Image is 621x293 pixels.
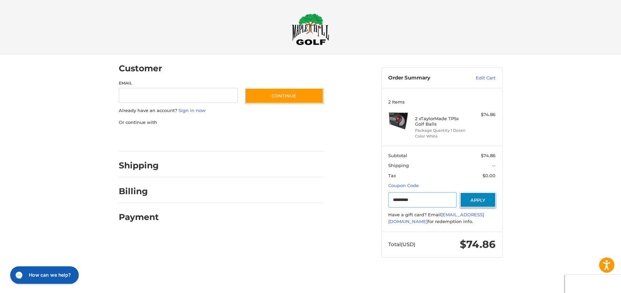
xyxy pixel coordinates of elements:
[483,173,495,178] span: $0.00
[119,80,238,86] label: Email
[292,13,329,45] img: Maple Hill Golf
[116,132,167,145] iframe: PayPal-paypal
[174,132,225,145] iframe: PayPal-paylater
[119,212,159,222] h2: Payment
[388,153,407,158] span: Subtotal
[388,75,461,81] h3: Order Summary
[469,111,495,118] div: $74.86
[7,264,81,286] iframe: Gorgias live chat messenger
[231,132,282,145] iframe: PayPal-venmo
[388,241,415,248] span: Total (USD)
[415,128,467,133] li: Package Quantity 1 Dozen
[388,183,419,188] a: Coupon Code
[388,163,409,168] span: Shipping
[388,212,495,225] div: Have a gift card? Email for redemption info.
[460,238,495,251] span: $74.86
[119,119,323,126] p: Or continue with
[119,107,323,114] p: Already have an account?
[388,192,456,207] input: Gift Certificate or Coupon Code
[388,212,484,224] a: [EMAIL_ADDRESS][DOMAIN_NAME]
[178,108,206,113] a: Sign in now
[460,192,496,207] button: Apply
[119,160,159,171] h2: Shipping
[388,173,396,178] span: Tax
[461,75,495,81] a: Edit Cart
[245,88,323,104] button: Continue
[415,133,467,139] li: Color White
[388,99,495,105] h3: 2 Items
[565,275,621,293] iframe: Google Customer Reviews
[119,186,158,197] h2: Billing
[415,116,467,127] h4: 2 x TaylorMade TP5x Golf Balls
[481,153,495,158] span: $74.86
[492,163,495,168] span: --
[119,63,162,74] h2: Customer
